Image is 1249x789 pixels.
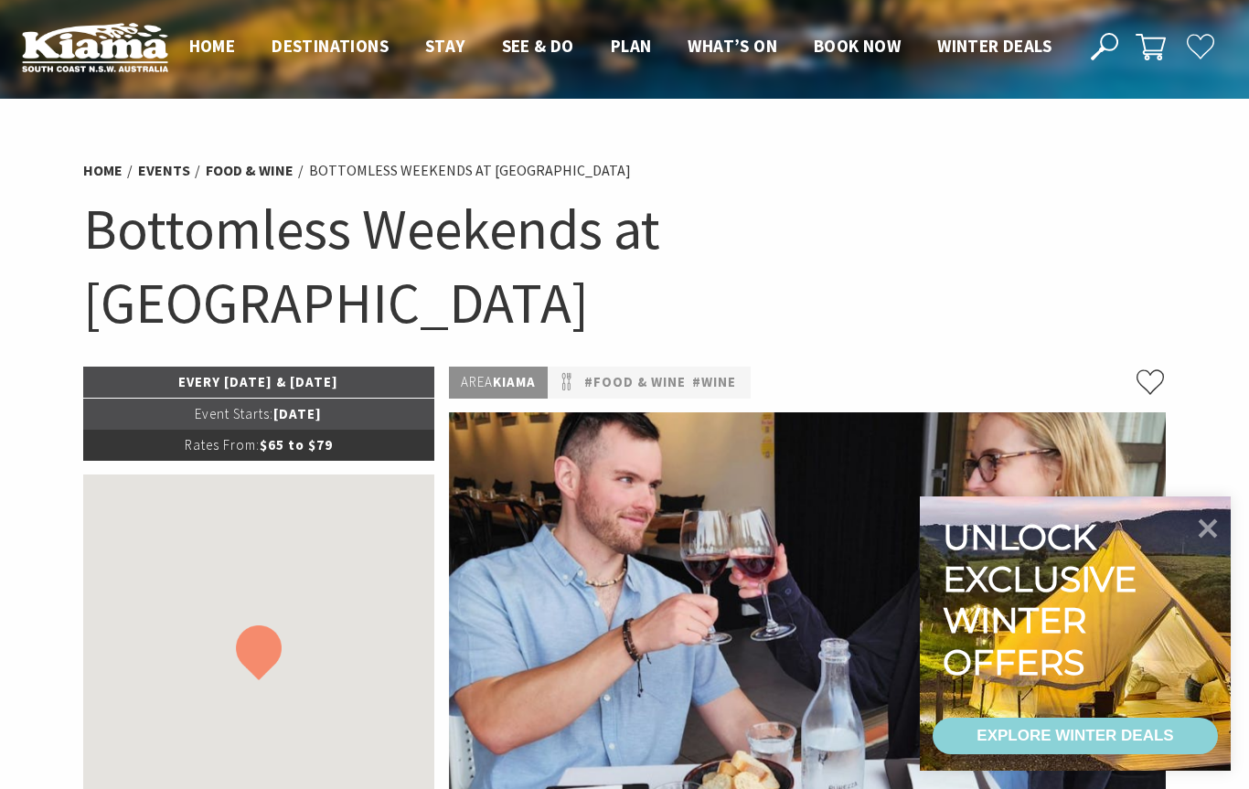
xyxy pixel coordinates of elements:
span: Rates From: [185,436,260,453]
a: Home [83,161,123,180]
span: Stay [425,35,465,57]
span: What’s On [688,35,777,57]
p: Every [DATE] & [DATE] [83,367,434,398]
span: Home [189,35,236,57]
span: Winter Deals [937,35,1052,57]
span: Area [461,373,493,390]
a: EXPLORE WINTER DEALS [933,718,1218,754]
p: [DATE] [83,399,434,430]
div: EXPLORE WINTER DEALS [977,718,1173,754]
li: Bottomless Weekends at [GEOGRAPHIC_DATA] [309,159,631,183]
span: Destinations [272,35,389,57]
img: Kiama Logo [22,22,168,72]
span: Plan [611,35,652,57]
p: Kiama [449,367,548,399]
span: See & Do [502,35,574,57]
div: Unlock exclusive winter offers [943,517,1145,683]
nav: Main Menu [171,32,1070,62]
a: #wine [692,371,736,394]
a: #Food & Wine [584,371,686,394]
span: Event Starts: [195,405,273,422]
span: Book now [814,35,901,57]
a: Food & Wine [206,161,294,180]
a: Events [138,161,190,180]
h1: Bottomless Weekends at [GEOGRAPHIC_DATA] [83,192,1166,339]
p: $65 to $79 [83,430,434,461]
